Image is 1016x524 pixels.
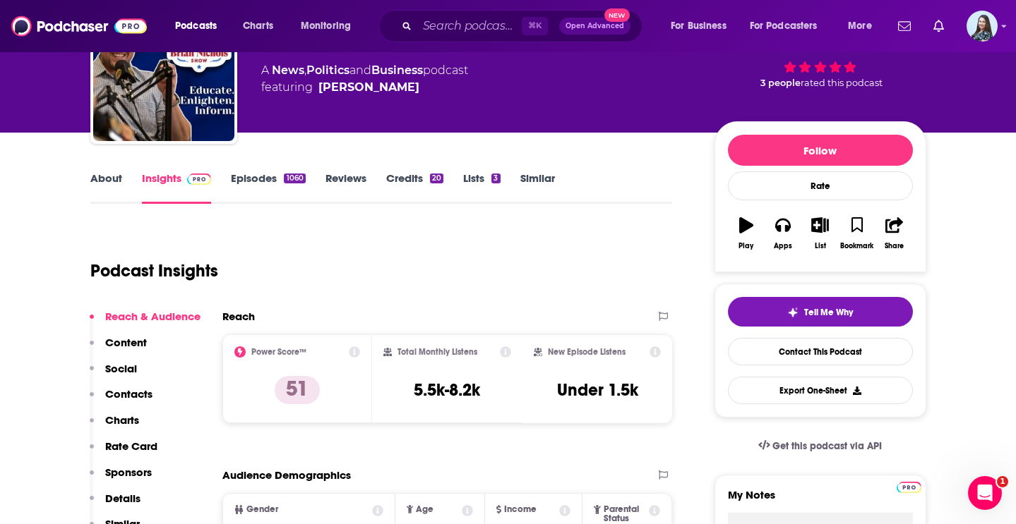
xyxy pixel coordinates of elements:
[301,16,351,36] span: Monitoring
[739,242,753,250] div: Play
[105,336,147,349] p: Content
[892,14,916,38] a: Show notifications dropdown
[801,78,883,88] span: rated this podcast
[142,171,212,204] a: InsightsPodchaser Pro
[392,10,656,42] div: Search podcasts, credits, & more...
[291,15,369,37] button: open menu
[548,347,626,357] h2: New Episode Listens
[566,23,624,30] span: Open Advanced
[90,439,157,465] button: Rate Card
[772,440,882,452] span: Get this podcast via API
[747,429,894,463] a: Get this podcast via API
[222,468,351,482] h2: Audience Demographics
[272,63,304,77] a: News
[760,78,801,88] span: 3 people
[491,173,500,183] div: 3
[90,260,218,281] h1: Podcast Insights
[398,347,477,357] h2: Total Monthly Listens
[90,465,152,492] button: Sponsors
[414,379,480,401] h3: 5.5k-8.2k
[90,413,139,439] button: Charts
[557,379,638,401] h3: Under 1.5k
[559,18,630,35] button: Open AdvancedNew
[671,16,727,36] span: For Business
[243,16,273,36] span: Charts
[885,242,904,250] div: Share
[804,307,853,318] span: Tell Me Why
[175,16,217,36] span: Podcasts
[275,376,320,404] p: 51
[848,16,872,36] span: More
[416,505,434,514] span: Age
[234,15,282,37] a: Charts
[105,413,139,427] p: Charts
[261,62,468,96] div: A podcast
[839,208,875,259] button: Bookmark
[728,297,913,327] button: tell me why sparkleTell Me Why
[728,338,913,365] a: Contact This Podcast
[90,171,122,204] a: About
[105,387,153,401] p: Contacts
[968,476,1002,510] iframe: Intercom live chat
[801,208,838,259] button: List
[231,171,305,204] a: Episodes1060
[728,171,913,200] div: Rate
[306,63,349,77] a: Politics
[967,11,998,42] span: Logged in as brookefortierpr
[261,79,468,96] span: featuring
[11,13,147,39] img: Podchaser - Follow, Share and Rate Podcasts
[386,171,443,204] a: Credits20
[967,11,998,42] img: User Profile
[967,11,998,42] button: Show profile menu
[187,173,212,185] img: Podchaser Pro
[728,488,913,513] label: My Notes
[928,14,950,38] a: Show notifications dropdown
[90,362,137,388] button: Social
[371,63,423,77] a: Business
[728,208,765,259] button: Play
[325,171,366,204] a: Reviews
[463,171,500,204] a: Lists3
[765,208,801,259] button: Apps
[349,63,371,77] span: and
[604,8,630,22] span: New
[105,492,141,505] p: Details
[504,505,537,514] span: Income
[90,310,201,336] button: Reach & Audience
[251,347,306,357] h2: Power Score™
[522,17,548,35] span: ⌘ K
[728,135,913,166] button: Follow
[246,505,278,514] span: Gender
[417,15,522,37] input: Search podcasts, credits, & more...
[90,492,141,518] button: Details
[815,242,826,250] div: List
[105,362,137,375] p: Social
[318,79,419,96] a: Brian Nichols
[105,465,152,479] p: Sponsors
[897,482,921,493] img: Podchaser Pro
[222,310,255,323] h2: Reach
[774,242,792,250] div: Apps
[728,377,913,404] button: Export One-Sheet
[90,387,153,413] button: Contacts
[105,310,201,323] p: Reach & Audience
[897,480,921,493] a: Pro website
[750,16,818,36] span: For Podcasters
[304,63,306,77] span: ,
[661,15,744,37] button: open menu
[875,208,912,259] button: Share
[284,173,305,183] div: 1060
[604,505,647,523] span: Parental Status
[430,173,443,183] div: 20
[840,242,873,250] div: Bookmark
[165,15,235,37] button: open menu
[787,307,799,318] img: tell me why sparkle
[838,15,890,37] button: open menu
[997,476,1008,487] span: 1
[741,15,838,37] button: open menu
[715,10,926,97] div: 51 3 peoplerated this podcast
[105,439,157,453] p: Rate Card
[90,336,147,362] button: Content
[520,171,555,204] a: Similar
